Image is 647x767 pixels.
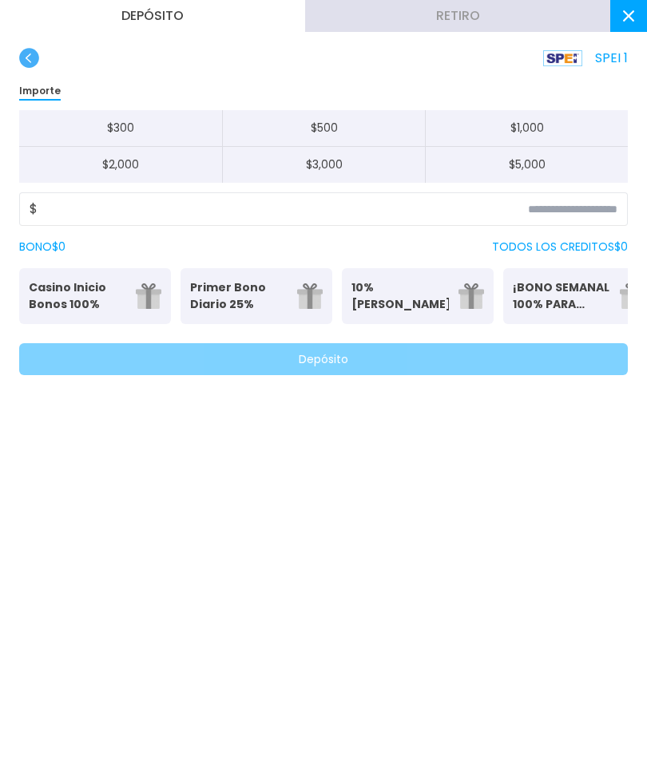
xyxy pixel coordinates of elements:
button: Depósito [19,343,628,375]
button: $2,000 [19,147,222,183]
p: 10% [PERSON_NAME] [351,279,449,313]
p: Casino Inicio Bonos 100% [29,279,126,313]
p: ¡BONO SEMANAL 100% PARA DEPORTES! [513,279,610,313]
img: gift [297,283,323,309]
button: $3,000 [222,147,425,183]
img: gift [136,283,161,309]
img: Platform Logo [543,50,582,66]
p: Importe [19,82,61,101]
button: Primer Bono Diario 25% [181,268,332,324]
p: Primer Bono Diario 25% [190,279,288,313]
button: Casino Inicio Bonos 100% [19,268,171,324]
p: TODOS LOS CREDITOS $ 0 [492,239,628,255]
button: $1,000 [425,110,628,147]
label: BONO $ 0 [19,239,65,255]
span: $ [30,200,38,219]
button: $300 [19,110,222,147]
button: $500 [222,110,425,147]
button: 10% [PERSON_NAME] [342,268,494,324]
img: gift [458,283,484,309]
button: $5,000 [425,147,628,183]
img: gift [620,283,645,309]
p: SPEI 1 [543,49,628,68]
